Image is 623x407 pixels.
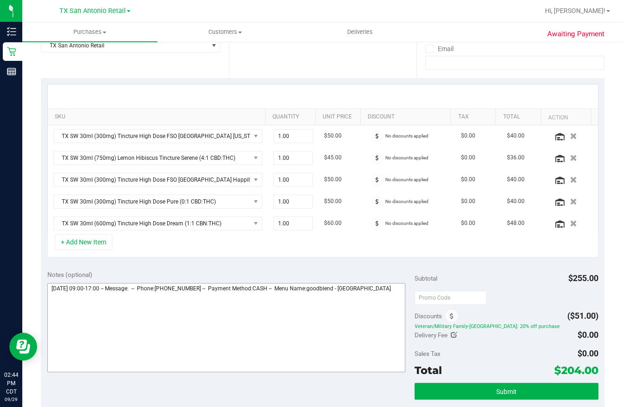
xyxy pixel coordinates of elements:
[415,331,448,339] span: Delivery Fee
[55,234,112,250] button: + Add New Item
[292,22,428,42] a: Deliveries
[385,155,428,160] span: No discounts applied
[415,350,441,357] span: Sales Tax
[55,113,261,121] a: SKU
[53,151,262,165] span: NO DATA FOUND
[567,311,598,321] span: ($51.00)
[47,271,92,278] span: Notes (optional)
[4,371,18,396] p: 02:44 PM CDT
[461,175,475,184] span: $0.00
[324,131,342,140] span: $50.00
[425,42,454,56] label: Email
[503,113,538,121] a: Total
[461,219,475,228] span: $0.00
[507,153,525,162] span: $36.00
[54,151,250,164] span: TX SW 30ml (750mg) Lemon Hibiscus Tincture Serene (4:1 CBD:THC)
[7,47,16,56] inline-svg: Retail
[496,388,517,395] span: Submit
[9,333,37,361] iframe: Resource center
[335,28,385,36] span: Deliveries
[208,39,220,52] span: select
[385,221,428,226] span: No discounts applied
[323,113,357,121] a: Unit Price
[324,197,342,206] span: $50.00
[53,217,262,230] span: NO DATA FOUND
[415,364,442,377] span: Total
[541,109,591,125] th: Action
[507,197,525,206] span: $40.00
[274,195,312,208] input: 1.00
[385,199,428,204] span: No discounts applied
[385,177,428,182] span: No discounts applied
[568,273,598,283] span: $255.00
[274,151,312,164] input: 1.00
[54,130,250,143] span: TX SW 30ml (300mg) Tincture High Dose FSO [GEOGRAPHIC_DATA] [US_STATE] Smallz (Indica)
[578,348,598,358] span: $0.00
[324,219,342,228] span: $60.00
[451,332,457,338] i: Edit Delivery Fee
[274,217,312,230] input: 1.00
[54,195,250,208] span: TX SW 30ml (300mg) Tincture High Dose Pure (0:1 CBD:THC)
[7,67,16,76] inline-svg: Reports
[415,383,598,400] button: Submit
[22,22,157,42] a: Purchases
[507,131,525,140] span: $40.00
[458,113,493,121] a: Tax
[554,364,598,377] span: $204.00
[415,275,437,282] span: Subtotal
[7,27,16,36] inline-svg: Inventory
[324,153,342,162] span: $45.00
[461,153,475,162] span: $0.00
[4,396,18,403] p: 09/29
[22,28,157,36] span: Purchases
[53,129,262,143] span: NO DATA FOUND
[54,173,250,186] span: TX SW 30ml (300mg) Tincture High Dose FSO [GEOGRAPHIC_DATA] Happily Ever After (Hybrid)
[54,217,250,230] span: TX SW 30ml (600mg) Tincture High Dose Dream (1:1 CBN:THC)
[59,7,126,15] span: TX San Antonio Retail
[415,323,598,329] span: Veteran/Military Family-[GEOGRAPHIC_DATA]: 20% off purchase
[53,195,262,209] span: NO DATA FOUND
[385,133,428,138] span: No discounts applied
[578,330,598,340] span: $0.00
[368,113,447,121] a: Discount
[41,39,208,52] span: TX San Antonio Retail
[274,173,312,186] input: 1.00
[507,219,525,228] span: $48.00
[461,197,475,206] span: $0.00
[274,130,312,143] input: 1.00
[461,131,475,140] span: $0.00
[157,22,292,42] a: Customers
[507,175,525,184] span: $40.00
[415,291,487,305] input: Promo Code
[545,7,605,14] span: Hi, [PERSON_NAME]!
[158,28,292,36] span: Customers
[273,113,311,121] a: Quantity
[53,173,262,187] span: NO DATA FOUND
[324,175,342,184] span: $50.00
[415,308,442,324] span: Discounts
[547,29,604,39] span: Awaiting Payment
